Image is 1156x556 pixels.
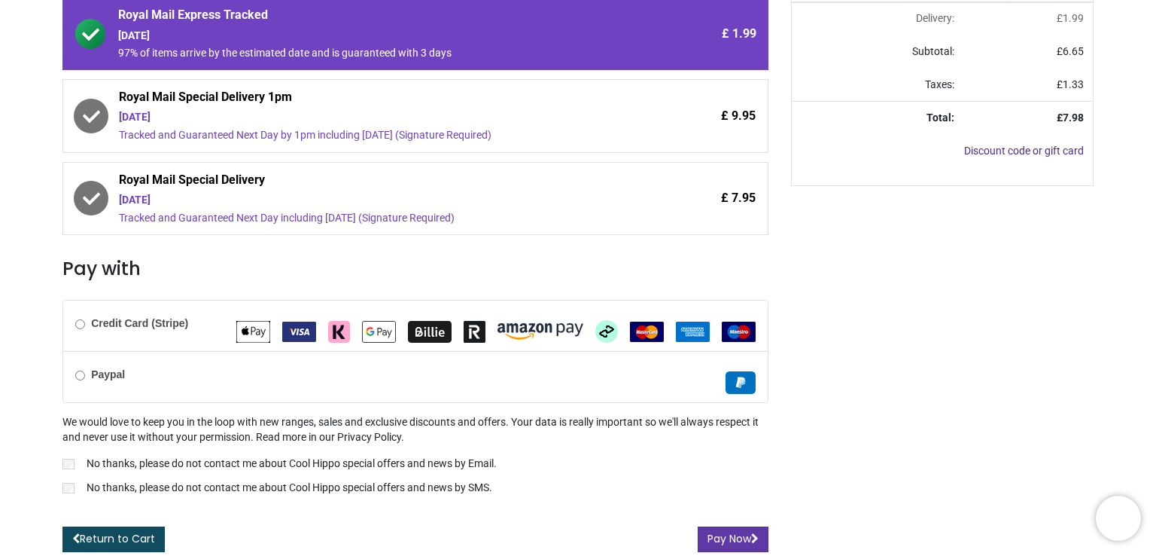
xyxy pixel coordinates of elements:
[698,527,768,552] button: Pay Now
[62,459,75,469] input: No thanks, please do not contact me about Cool Hippo special offers and news by Email.
[1057,112,1084,124] strong: £
[119,172,628,193] span: Royal Mail Special Delivery
[236,325,270,337] span: Apple Pay
[408,321,452,343] img: Billie
[722,26,756,42] span: £ 1.99
[62,483,75,493] input: No thanks, please do not contact me about Cool Hippo special offers and news by SMS.
[722,322,756,342] img: Maestro
[497,325,583,337] span: Amazon Pay
[118,46,628,61] div: 97% of items arrive by the estimated date and is guaranteed with 3 days
[75,319,85,329] input: Credit Card (Stripe)
[595,325,618,337] span: Afterpay Clearpay
[87,457,497,472] p: No thanks, please do not contact me about Cool Hippo special offers and news by Email.
[118,7,628,28] span: Royal Mail Express Tracked
[118,29,628,44] div: [DATE]
[792,69,964,102] td: Taxes:
[282,325,316,337] span: VISA
[1063,12,1084,24] span: 1.99
[1057,45,1084,57] span: £
[119,89,628,110] span: Royal Mail Special Delivery 1pm
[87,481,492,496] p: No thanks, please do not contact me about Cool Hippo special offers and news by SMS.
[1063,78,1084,90] span: 1.33
[1063,112,1084,124] span: 7.98
[119,211,628,226] div: Tracked and Guaranteed Next Day including [DATE] (Signature Required)
[630,322,664,342] img: MasterCard
[676,325,710,337] span: American Express
[119,110,628,125] div: [DATE]
[792,35,964,69] td: Subtotal:
[721,108,756,124] span: £ 9.95
[408,325,452,337] span: Billie
[721,190,756,206] span: £ 7.95
[62,415,768,498] div: We would love to keep you in the loop with new ranges, sales and exclusive discounts and offers. ...
[62,527,165,552] a: Return to Cart
[328,325,350,337] span: Klarna
[328,321,350,343] img: Klarna
[75,371,85,380] input: Paypal
[464,325,485,337] span: Revolut Pay
[362,325,396,337] span: Google Pay
[726,376,756,388] span: Paypal
[792,2,964,35] td: Delivery will be updated after choosing a new delivery method
[964,145,1084,157] a: Discount code or gift card
[630,325,664,337] span: MasterCard
[236,321,270,343] img: Apple Pay
[1063,45,1084,57] span: 6.65
[62,256,768,282] h3: Pay with
[362,321,396,343] img: Google Pay
[497,323,583,340] img: Amazon Pay
[464,321,485,343] img: Revolut Pay
[119,193,628,208] div: [DATE]
[91,317,188,329] b: Credit Card (Stripe)
[282,322,316,342] img: VISA
[926,112,954,124] strong: Total:
[119,128,628,143] div: Tracked and Guaranteed Next Day by 1pm including [DATE] (Signature Required)
[1057,12,1084,24] span: £
[1096,496,1141,541] iframe: Brevo live chat
[726,371,756,394] img: Paypal
[91,368,125,380] b: Paypal
[676,322,710,342] img: American Express
[1057,78,1084,90] span: £
[595,320,618,343] img: Afterpay Clearpay
[722,325,756,337] span: Maestro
